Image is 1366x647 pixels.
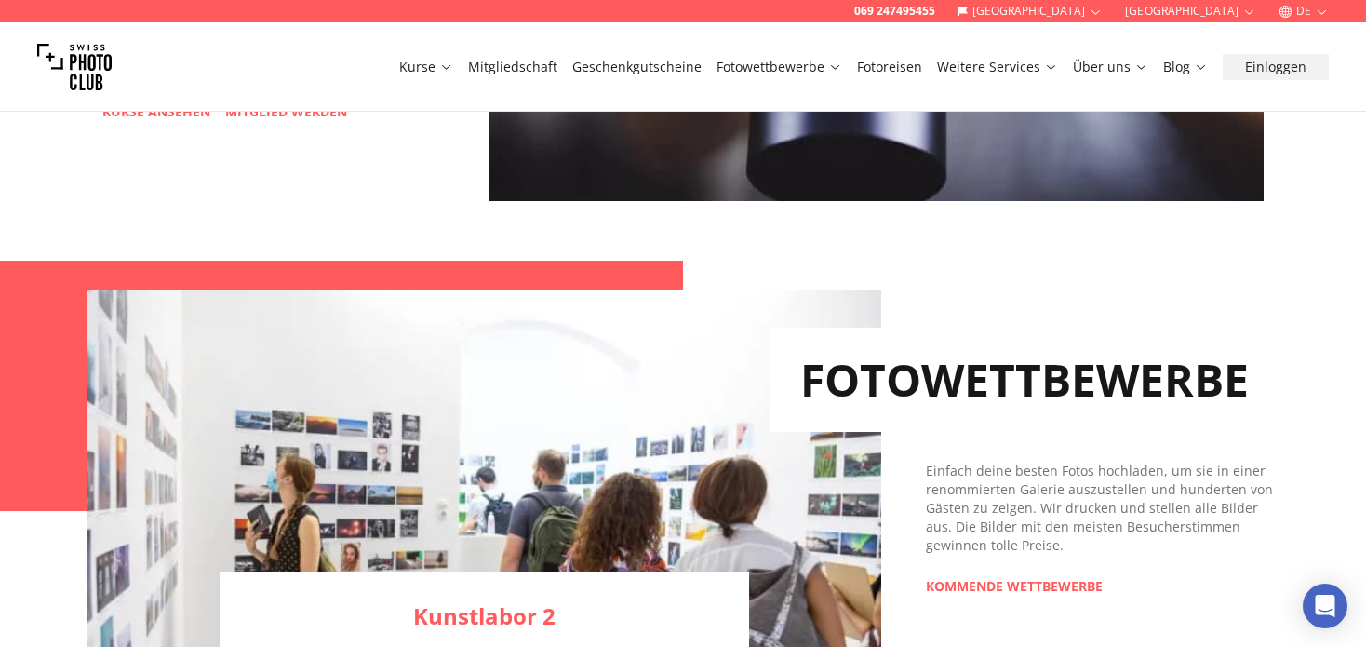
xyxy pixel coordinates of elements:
[37,30,112,104] img: Swiss photo club
[926,462,1279,555] div: Einfach deine besten Fotos hochladen, um sie in einer renommierten Galerie auszustellen und hunde...
[770,328,1279,432] h2: FOTOWETTBEWERBE
[220,601,749,631] a: Kunstlabor 2
[461,54,565,80] button: Mitgliedschaft
[850,54,930,80] button: Fotoreisen
[102,102,210,121] a: KURSE ANSEHEN
[854,4,935,19] a: 069 247495455
[1065,54,1156,80] button: Über uns
[468,58,557,76] a: Mitgliedschaft
[930,54,1065,80] button: Weitere Services
[1303,584,1347,628] div: Open Intercom Messenger
[399,58,453,76] a: Kurse
[716,58,842,76] a: Fotowettbewerbe
[572,58,702,76] a: Geschenkgutscheine
[225,102,347,121] a: MITGLIED WERDEN
[1156,54,1215,80] button: Blog
[392,54,461,80] button: Kurse
[1223,54,1329,80] button: Einloggen
[709,54,850,80] button: Fotowettbewerbe
[937,58,1058,76] a: Weitere Services
[857,58,922,76] a: Fotoreisen
[926,577,1103,596] a: KOMMENDE WETTBEWERBE
[1163,58,1208,76] a: Blog
[1073,58,1148,76] a: Über uns
[565,54,709,80] button: Geschenkgutscheine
